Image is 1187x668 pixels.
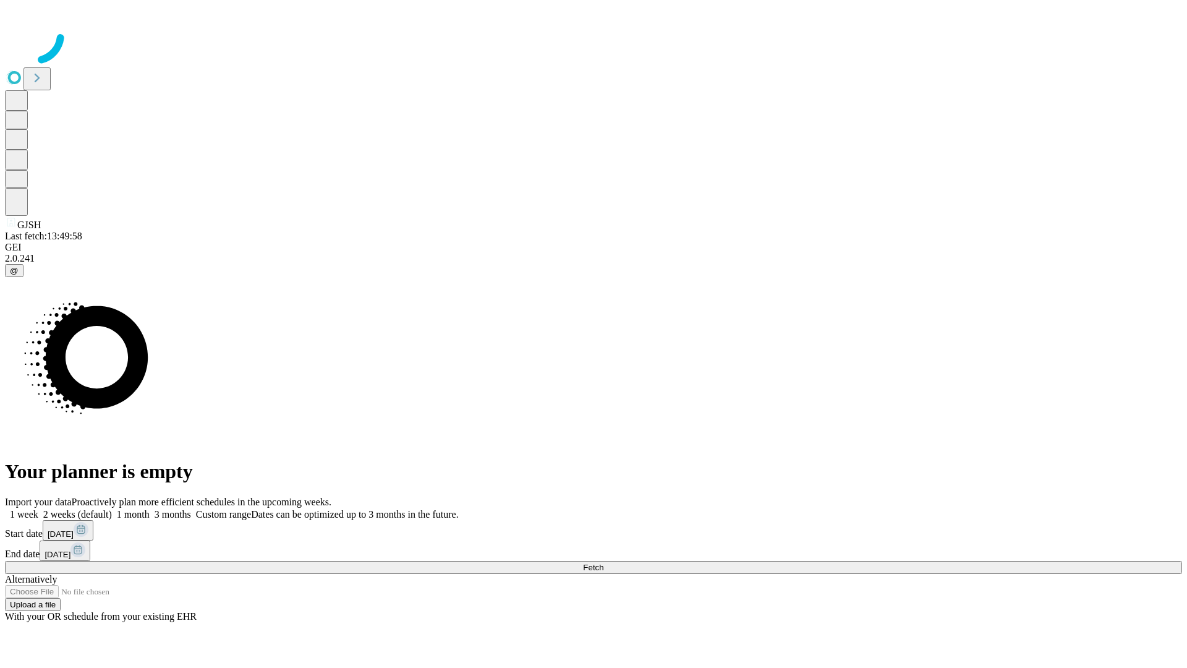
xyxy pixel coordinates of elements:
[5,242,1182,253] div: GEI
[5,253,1182,264] div: 2.0.241
[40,541,90,561] button: [DATE]
[155,509,191,520] span: 3 months
[5,497,72,507] span: Import your data
[43,520,93,541] button: [DATE]
[5,574,57,584] span: Alternatively
[43,509,112,520] span: 2 weeks (default)
[5,460,1182,483] h1: Your planner is empty
[5,561,1182,574] button: Fetch
[5,598,61,611] button: Upload a file
[5,541,1182,561] div: End date
[17,220,41,230] span: GJSH
[196,509,251,520] span: Custom range
[10,266,19,275] span: @
[5,264,23,277] button: @
[583,563,603,572] span: Fetch
[5,520,1182,541] div: Start date
[117,509,150,520] span: 1 month
[72,497,331,507] span: Proactively plan more efficient schedules in the upcoming weeks.
[5,231,82,241] span: Last fetch: 13:49:58
[251,509,458,520] span: Dates can be optimized up to 3 months in the future.
[5,611,197,622] span: With your OR schedule from your existing EHR
[10,509,38,520] span: 1 week
[45,550,70,559] span: [DATE]
[48,529,74,539] span: [DATE]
